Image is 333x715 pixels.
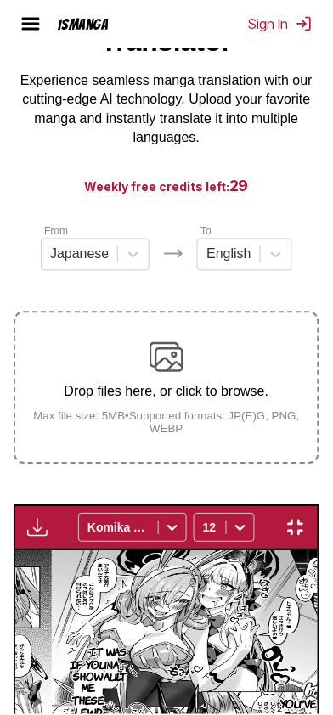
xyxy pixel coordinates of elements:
[83,643,133,686] p: It was Asuna」s fault
[41,175,292,196] h3: Weekly free credits left:
[285,518,306,538] img: Exit fullscreen
[58,16,109,32] div: IsManga
[51,16,139,32] a: IsManga
[229,177,249,194] span: 29
[15,385,318,400] p: Drop files here, or click to browse.
[44,226,68,238] label: From
[163,244,183,264] img: Languages icon
[296,15,313,32] img: Sign out
[14,71,319,148] p: Experience seamless manga translation with our cutting-edge AI technology. Upload your favorite m...
[20,14,41,34] img: hamburger
[15,410,318,436] small: Max file size: 5MB • Supported formats: JP(E)G, PNG, WEBP
[27,518,48,538] img: Download translated images
[249,15,313,32] button: Sign In
[200,226,212,238] label: To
